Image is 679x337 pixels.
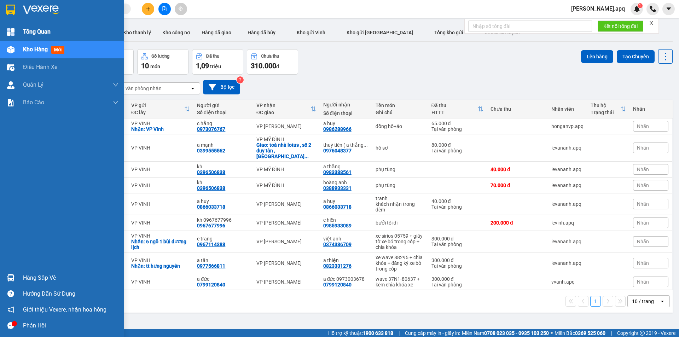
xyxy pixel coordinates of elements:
[431,198,483,204] div: 40.000 đ
[251,62,276,70] span: 310.000
[253,100,320,118] th: Toggle SortBy
[662,3,675,15] button: caret-down
[256,260,316,266] div: VP [PERSON_NAME]
[637,167,649,172] span: Nhãn
[633,106,668,112] div: Nhãn
[376,110,424,115] div: Ghi chú
[237,76,244,83] sup: 2
[328,329,393,337] span: Hỗ trợ kỹ thuật:
[637,279,649,285] span: Nhãn
[256,110,311,115] div: ĐC giao
[197,121,249,126] div: c hằng
[434,30,463,35] span: Tổng kho gửi
[551,123,584,129] div: honganvp.apq
[364,142,368,148] span: ...
[632,298,654,305] div: 10 / trang
[323,169,352,175] div: 0983388561
[256,220,316,226] div: VP [PERSON_NAME]
[376,196,424,201] div: tranh
[158,3,171,15] button: file-add
[323,242,352,247] div: 0374386709
[323,217,368,223] div: c hiền
[462,329,549,337] span: Miền Nam
[551,167,584,172] div: levananh.apq
[248,30,275,35] span: Hàng đã hủy
[131,121,190,126] div: VP VINH
[405,329,460,337] span: Cung cấp máy in - giấy in:
[256,123,316,129] div: VP [PERSON_NAME]
[151,54,169,59] div: Số lượng
[491,106,544,112] div: Chưa thu
[637,260,649,266] span: Nhãn
[175,3,187,15] button: aim
[376,220,424,226] div: bưởi tối đi
[7,99,14,106] img: solution-icon
[23,320,118,331] div: Phản hồi
[551,239,584,244] div: levananh.apq
[113,82,118,88] span: down
[581,50,613,63] button: Lên hàng
[551,106,584,112] div: Nhân viên
[197,282,225,287] div: 0799120840
[197,223,225,228] div: 0967677996
[431,236,483,242] div: 300.000 đ
[376,233,424,250] div: xe sirios 05759 + giấy tờ xe bỏ trong cốp + chìa khóa
[131,201,190,207] div: VP VINH
[196,62,209,70] span: 1,09
[197,217,249,223] div: kh 0967677996
[637,239,649,244] span: Nhãn
[323,198,368,204] div: a huy
[491,220,544,226] div: 200.000 đ
[591,103,620,108] div: Thu hộ
[131,145,190,151] div: VP VINH
[23,273,118,283] div: Hàng sắp về
[376,123,424,129] div: đồng hồ+áo
[640,331,645,336] span: copyright
[637,201,649,207] span: Nhãn
[399,329,400,337] span: |
[376,182,424,188] div: phụ tùng
[428,100,487,118] th: Toggle SortBy
[192,49,243,75] button: Đã thu1,09 triệu
[131,263,190,269] div: Nhận: tt hưng nguyên
[197,204,225,210] div: 0866033718
[323,282,352,287] div: 0799120840
[363,330,393,336] strong: 1900 633 818
[142,3,154,15] button: plus
[131,126,190,132] div: Nhận: VP Vinh
[256,201,316,207] div: VP [PERSON_NAME]
[131,182,190,188] div: VP VINH
[23,27,51,36] span: Tổng Quan
[431,121,483,126] div: 65.000 đ
[639,3,641,8] span: 1
[323,263,352,269] div: 0823331276
[7,290,14,297] span: question-circle
[117,24,157,41] button: Kho thanh lý
[197,126,225,132] div: 0973076767
[256,167,316,172] div: VP MỸ ĐÌNH
[51,46,64,54] span: mới
[131,220,190,226] div: VP VINH
[590,296,601,307] button: 1
[131,239,190,250] div: Nhận: 6 ngõ 1 bùi dương lịch
[323,236,368,242] div: việt anh
[323,180,368,185] div: hoàng anh
[178,6,183,11] span: aim
[598,21,643,32] button: Kết nối tổng đài
[197,180,249,185] div: kh
[323,142,368,148] div: thuý tiên ( a thắng phòng kiểm soát )
[347,30,413,35] span: Kho gửi [GEOGRAPHIC_DATA]
[323,126,352,132] div: 0986288966
[256,239,316,244] div: VP [PERSON_NAME]
[638,3,643,8] sup: 1
[666,6,672,12] span: caret-down
[431,142,483,148] div: 80.000 đ
[431,263,483,269] div: Tại văn phòng
[304,153,309,159] span: ...
[7,274,14,281] img: warehouse-icon
[323,223,352,228] div: 0985933089
[197,198,249,204] div: a huy
[297,30,325,35] span: Kho gửi Vinh
[196,24,237,41] button: Hàng đã giao
[23,289,118,299] div: Hướng dẫn sử dụng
